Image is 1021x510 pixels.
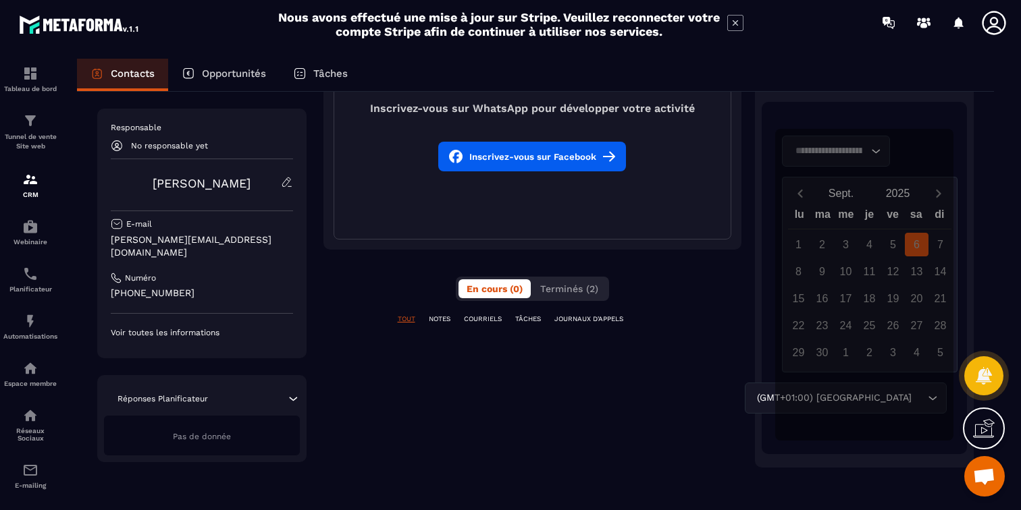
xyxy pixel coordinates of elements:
p: Webinaire [3,238,57,246]
p: NOTES [429,314,450,324]
p: [PERSON_NAME][EMAIL_ADDRESS][DOMAIN_NAME] [111,233,293,259]
p: Espace membre [3,380,57,387]
p: Responsable [111,122,293,133]
p: CRM [3,191,57,198]
a: formationformationTableau de bord [3,55,57,103]
button: En cours (0) [459,279,531,298]
p: Réponses Planificateur [117,393,208,404]
img: email [22,462,38,478]
p: Tableau de bord [3,85,57,92]
p: TÂCHES [515,314,541,324]
h4: Inscrivez-vous sur WhatsApp pour développer votre activité [334,102,731,115]
p: TOUT [398,314,415,324]
a: schedulerschedulerPlanificateur [3,256,57,303]
p: Contacts [111,67,155,80]
img: logo [19,12,140,36]
a: social-networksocial-networkRéseaux Sociaux [3,397,57,452]
img: automations [22,219,38,235]
a: Tâches [280,59,361,91]
img: scheduler [22,266,38,282]
img: automations [22,313,38,329]
button: Inscrivez-vous sur Facebook [438,142,626,171]
img: automations [22,360,38,376]
a: [PERSON_NAME] [153,176,251,190]
span: Terminés (2) [540,283,598,294]
p: Automatisations [3,333,57,340]
p: Tunnel de vente Site web [3,132,57,151]
p: JOURNAUX D'APPELS [554,314,623,324]
p: COURRIELS [464,314,502,324]
p: E-mail [126,219,152,229]
span: Pas de donnée [173,432,231,441]
p: Réseaux Sociaux [3,427,57,442]
button: Terminés (2) [532,279,606,298]
img: formation [22,113,38,129]
p: Opportunités [202,67,266,80]
a: formationformationCRM [3,161,57,208]
p: [PHONE_NUMBER] [111,287,293,300]
a: automationsautomationsAutomatisations [3,303,57,350]
p: Voir toutes les informations [111,327,293,338]
div: Ouvrir le chat [964,456,1005,497]
img: formation [22,171,38,188]
span: (GMT+01:00) [GEOGRAPHIC_DATA] [754,391,914,405]
div: Search for option [745,382,947,414]
p: Tâches [313,67,348,80]
h2: Nous avons effectué une mise à jour sur Stripe. Veuillez reconnecter votre compte Stripe afin de ... [278,10,721,38]
p: E-mailing [3,482,57,489]
p: Planificateur [3,285,57,293]
img: formation [22,65,38,82]
a: automationsautomationsWebinaire [3,208,57,256]
p: No responsable yet [131,141,208,150]
p: Numéro [125,273,156,283]
img: social-network [22,407,38,424]
span: En cours (0) [467,283,523,294]
a: formationformationTunnel de vente Site web [3,103,57,161]
a: automationsautomationsEspace membre [3,350,57,397]
a: Opportunités [168,59,280,91]
a: Contacts [77,59,168,91]
a: emailemailE-mailing [3,452,57,499]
